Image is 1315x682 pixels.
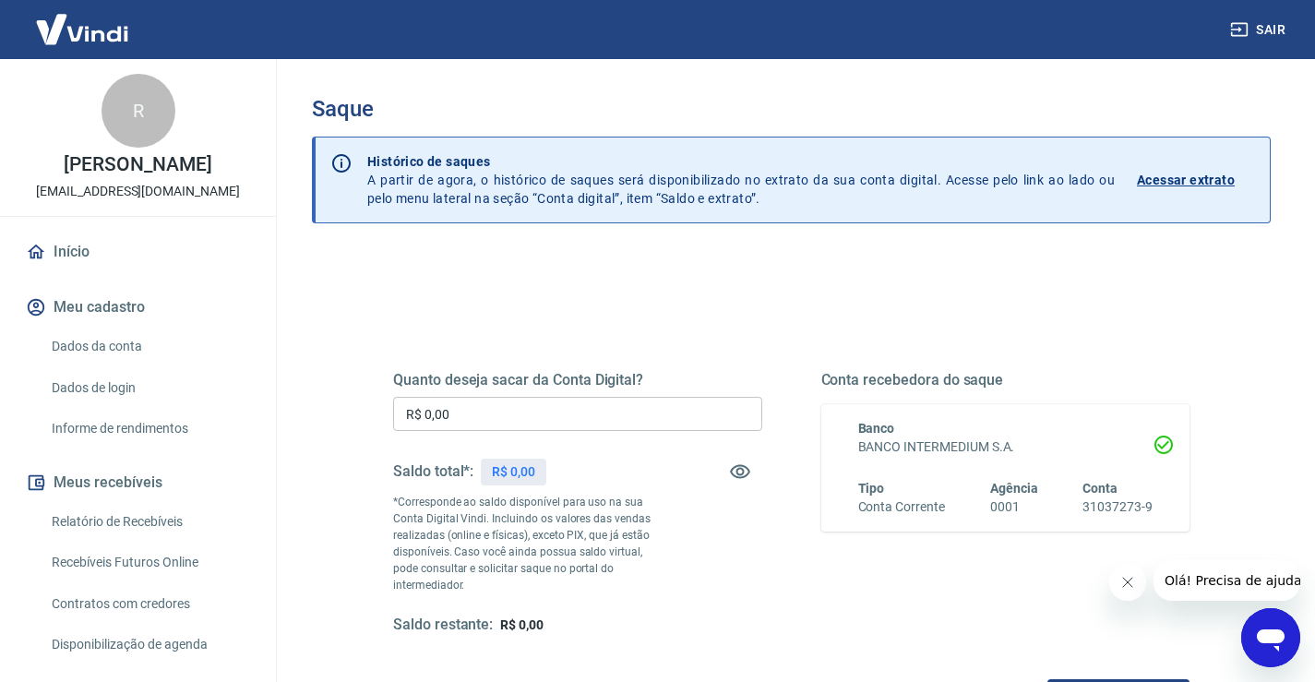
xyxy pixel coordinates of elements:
span: R$ 0,00 [500,617,544,632]
h5: Saldo restante: [393,616,493,635]
a: Dados da conta [44,328,254,365]
p: Histórico de saques [367,152,1115,171]
div: R [102,74,175,148]
span: Conta [1082,481,1118,496]
a: Acessar extrato [1137,152,1255,208]
h6: 0001 [990,497,1038,517]
iframe: Mensagem da empresa [1154,560,1300,601]
a: Recebíveis Futuros Online [44,544,254,581]
a: Relatório de Recebíveis [44,503,254,541]
p: R$ 0,00 [492,462,535,482]
a: Dados de login [44,369,254,407]
h6: Conta Corrente [858,497,945,517]
p: Acessar extrato [1137,171,1235,189]
p: [EMAIL_ADDRESS][DOMAIN_NAME] [36,182,240,201]
h5: Conta recebedora do saque [821,371,1190,389]
h6: 31037273-9 [1082,497,1153,517]
a: Contratos com credores [44,585,254,623]
a: Disponibilização de agenda [44,626,254,664]
p: [PERSON_NAME] [64,155,211,174]
iframe: Fechar mensagem [1109,564,1146,601]
span: Banco [858,421,895,436]
button: Sair [1226,13,1293,47]
span: Olá! Precisa de ajuda? [11,13,155,28]
button: Meu cadastro [22,287,254,328]
iframe: Botão para abrir a janela de mensagens [1241,608,1300,667]
h5: Quanto deseja sacar da Conta Digital? [393,371,762,389]
h3: Saque [312,96,1271,122]
p: *Corresponde ao saldo disponível para uso na sua Conta Digital Vindi. Incluindo os valores das ve... [393,494,670,593]
h6: BANCO INTERMEDIUM S.A. [858,437,1154,457]
h5: Saldo total*: [393,462,473,481]
p: A partir de agora, o histórico de saques será disponibilizado no extrato da sua conta digital. Ac... [367,152,1115,208]
img: Vindi [22,1,142,57]
button: Meus recebíveis [22,462,254,503]
span: Agência [990,481,1038,496]
a: Início [22,232,254,272]
span: Tipo [858,481,885,496]
a: Informe de rendimentos [44,410,254,448]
